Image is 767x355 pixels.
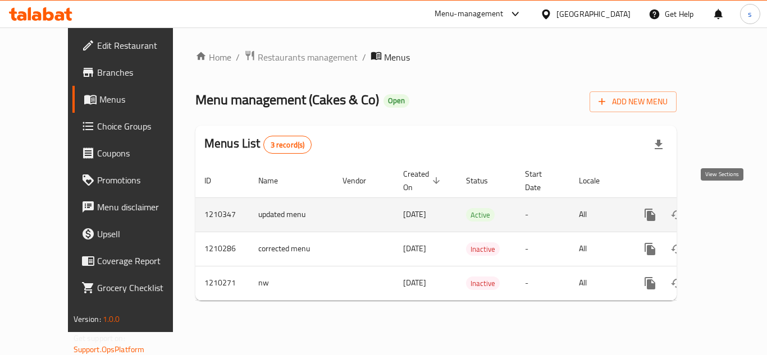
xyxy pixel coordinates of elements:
button: Change Status [664,270,691,297]
td: 1210286 [195,232,249,266]
a: Promotions [72,167,196,193]
span: Open [383,96,409,105]
span: [DATE] [403,207,426,222]
a: Menus [72,86,196,113]
td: All [570,232,628,266]
button: more [637,270,664,297]
button: Change Status [664,201,691,228]
span: Menu management ( Cakes & Co ) [195,87,379,112]
span: Coverage Report [97,254,187,268]
a: Upsell [72,220,196,247]
span: Menus [384,50,410,64]
span: Edit Restaurant [97,39,187,52]
td: - [516,197,570,232]
td: updated menu [249,197,334,232]
td: 1210347 [195,197,249,232]
div: Export file [645,131,672,158]
li: / [362,50,366,64]
div: Total records count [263,136,312,154]
span: Created On [403,167,444,194]
nav: breadcrumb [195,50,677,64]
span: Version: [74,312,101,326]
button: more [637,201,664,228]
span: [DATE] [403,241,426,256]
td: All [570,266,628,300]
span: Choice Groups [97,119,187,133]
span: Active [466,209,495,222]
button: more [637,236,664,262]
span: Name [258,174,293,187]
div: Open [383,94,409,108]
td: nw [249,266,334,300]
span: Upsell [97,227,187,241]
a: Grocery Checklist [72,274,196,301]
th: Actions [628,164,754,198]
td: 1210271 [195,266,249,300]
span: Inactive [466,243,500,256]
li: / [236,50,240,64]
span: Get support on: [74,331,125,345]
a: Menu disclaimer [72,193,196,220]
span: Branches [97,66,187,79]
span: Restaurants management [258,50,358,64]
span: Start Date [525,167,556,194]
span: Menu disclaimer [97,200,187,214]
span: s [748,8,752,20]
a: Restaurants management [244,50,358,64]
h2: Menus List [204,135,312,154]
span: Menus [99,93,187,106]
a: Edit Restaurant [72,32,196,59]
table: enhanced table [195,164,754,301]
span: Inactive [466,277,500,290]
span: 3 record(s) [264,140,312,150]
a: Coverage Report [72,247,196,274]
a: Coupons [72,140,196,167]
span: Promotions [97,173,187,187]
span: Status [466,174,503,187]
span: [DATE] [403,275,426,290]
td: - [516,266,570,300]
span: Locale [579,174,614,187]
span: ID [204,174,226,187]
button: Change Status [664,236,691,262]
td: - [516,232,570,266]
div: Menu-management [435,7,504,21]
div: Active [466,208,495,222]
span: Add New Menu [599,95,668,109]
span: 1.0.0 [103,312,120,326]
a: Branches [72,59,196,86]
td: corrected menu [249,232,334,266]
div: [GEOGRAPHIC_DATA] [556,8,631,20]
span: Vendor [343,174,381,187]
a: Home [195,50,231,64]
a: Choice Groups [72,113,196,140]
span: Coupons [97,146,187,160]
span: Grocery Checklist [97,281,187,294]
td: All [570,197,628,232]
button: Add New Menu [590,91,677,112]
